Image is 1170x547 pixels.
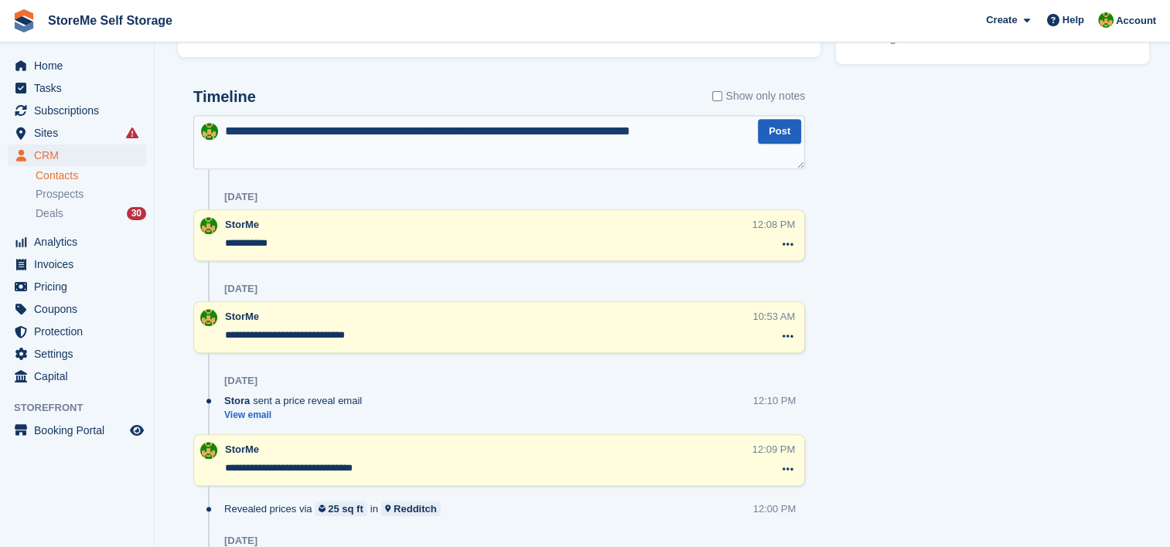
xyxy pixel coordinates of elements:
[1063,12,1084,28] span: Help
[34,144,127,166] span: CRM
[42,8,179,33] a: StoreMe Self Storage
[224,535,258,547] div: [DATE]
[315,501,367,516] a: 25 sq ft
[224,283,258,295] div: [DATE]
[12,9,36,32] img: stora-icon-8386f47178a22dfd0bd8f6a31ec36ba5ce8667c1dd55bd0f319d3a0aa187defe.svg
[224,409,370,422] a: View email
[34,55,127,76] span: Home
[128,421,146,440] a: Preview store
[201,123,218,140] img: StorMe
[224,393,250,408] span: Stora
[8,321,146,342] a: menu
[8,276,146,297] a: menu
[34,231,127,253] span: Analytics
[8,100,146,121] a: menu
[34,321,127,342] span: Protection
[394,501,437,516] div: Redditch
[8,144,146,166] a: menu
[8,343,146,365] a: menu
[8,253,146,275] a: menu
[712,88,722,104] input: Show only notes
[224,375,258,387] div: [DATE]
[14,400,154,416] span: Storefront
[8,122,146,144] a: menu
[34,365,127,387] span: Capital
[1116,13,1156,29] span: Account
[758,119,801,144] button: Post
[36,187,84,202] span: Prospects
[752,309,795,324] div: 10:53 AM
[225,219,259,230] span: StorMe
[34,77,127,99] span: Tasks
[224,393,370,408] div: sent a price reveal email
[8,365,146,387] a: menu
[36,206,146,222] a: Deals 30
[8,55,146,76] a: menu
[126,127,138,139] i: Smart entry sync failures have occurred
[224,501,449,516] div: Revealed prices via in
[712,88,805,104] label: Show only notes
[34,298,127,320] span: Coupons
[8,298,146,320] a: menu
[328,501,363,516] div: 25 sq ft
[34,343,127,365] span: Settings
[1098,12,1114,28] img: StorMe
[200,217,217,234] img: StorMe
[193,88,256,106] h2: Timeline
[36,206,63,221] span: Deals
[8,77,146,99] a: menu
[225,311,259,322] span: StorMe
[34,122,127,144] span: Sites
[8,231,146,253] a: menu
[753,393,796,408] div: 12:10 PM
[8,420,146,441] a: menu
[34,276,127,297] span: Pricing
[752,442,796,457] div: 12:09 PM
[753,501,796,516] div: 12:00 PM
[34,420,127,441] span: Booking Portal
[200,442,217,459] img: StorMe
[381,501,441,516] a: Redditch
[986,12,1017,28] span: Create
[34,253,127,275] span: Invoices
[224,191,258,203] div: [DATE]
[225,443,259,455] span: StorMe
[34,100,127,121] span: Subscriptions
[36,168,146,183] a: Contacts
[36,186,146,202] a: Prospects
[200,309,217,326] img: StorMe
[127,207,146,220] div: 30
[752,217,796,232] div: 12:08 PM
